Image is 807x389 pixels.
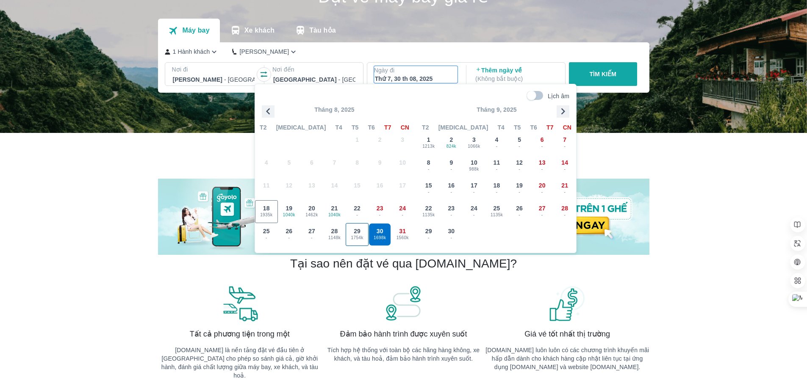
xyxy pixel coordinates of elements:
p: Xe khách [244,26,275,35]
button: 4- [485,132,508,154]
span: - [508,143,530,150]
button: 291754k [346,223,369,246]
button: 281148k [323,223,346,246]
span: 22 [354,204,361,212]
img: banner [548,285,586,322]
button: 23- [440,200,463,223]
button: 24- [463,200,485,223]
button: 30- [440,223,463,246]
span: - [531,189,553,196]
span: - [278,235,300,241]
p: Ngày đi [374,66,458,74]
span: - [486,189,508,196]
span: - [508,166,530,173]
span: 24 [471,204,477,212]
p: 1 Hành khách [173,47,210,56]
span: 28 [561,204,568,212]
button: 13- [531,154,554,177]
button: 16- [440,177,463,200]
span: CN [563,123,571,132]
span: - [301,235,323,241]
span: 13 [539,158,546,167]
span: - [531,166,553,173]
span: 25 [263,227,270,235]
span: T7 [384,123,391,132]
span: 1135k [486,212,508,218]
span: 14 [561,158,568,167]
span: 988k [463,166,485,173]
span: 9 [449,158,453,167]
span: - [255,235,277,241]
span: 28 [331,227,338,235]
span: 4 [495,135,499,144]
button: 12- [508,154,531,177]
span: 17 [471,181,477,190]
span: 25 [494,204,500,212]
button: 22- [346,200,369,223]
span: 26 [516,204,523,212]
button: 6- [531,132,554,154]
span: 1066k [463,143,485,150]
p: Máy bay [182,26,209,35]
span: 18 [263,204,270,212]
span: 5 [518,135,521,144]
span: 1698k [369,235,391,241]
span: 12 [516,158,523,167]
span: - [531,143,553,150]
p: Tàu hỏa [309,26,336,35]
span: - [418,235,440,241]
span: 1040k [278,212,300,218]
span: 24 [399,204,406,212]
span: 1560k [391,235,413,241]
span: - [441,166,463,173]
span: T5 [352,123,358,132]
p: ( Không bắt buộc ) [475,74,557,83]
span: - [369,212,391,218]
span: - [346,212,368,218]
button: 18- [485,177,508,200]
p: Nơi đi [172,65,256,74]
span: 27 [308,227,315,235]
span: - [554,189,576,196]
button: 10988k [463,154,485,177]
span: 18 [494,181,500,190]
span: 30 [377,227,383,235]
button: 15- [417,177,440,200]
span: - [418,189,440,196]
span: T4 [336,123,342,132]
p: Nơi đến [272,65,356,74]
span: T4 [498,123,505,132]
button: 8- [417,154,440,177]
p: Tháng 9, 2025 [417,105,576,114]
span: Đảm bảo hành trình được xuyên suốt [340,329,467,339]
span: - [463,212,485,218]
span: - [441,189,463,196]
span: CN [401,123,409,132]
span: 1040k [324,212,346,218]
span: 21 [561,181,568,190]
span: 1213k [418,143,440,150]
button: 311560k [391,223,414,246]
span: 3 [472,135,476,144]
img: banner [221,285,259,322]
span: 26 [286,227,292,235]
span: 2 [449,135,453,144]
span: T5 [514,123,521,132]
button: 5- [508,132,531,154]
span: 1148k [324,235,346,241]
span: 20 [539,181,546,190]
button: 301698k [369,223,391,246]
p: [DOMAIN_NAME] luôn luôn có các chương trình khuyến mãi hấp dẫn dành cho khách hàng cập nhật liên ... [485,346,649,371]
button: 181935k [255,200,278,223]
span: 20 [308,204,315,212]
span: 8 [427,158,430,167]
button: 11- [485,154,508,177]
button: 221135k [417,200,440,223]
span: 824k [441,143,463,150]
span: 1 [427,135,430,144]
button: 17- [463,177,485,200]
button: 29- [417,223,440,246]
button: 211040k [323,200,346,223]
span: 19 [286,204,292,212]
button: 201462k [300,200,323,223]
